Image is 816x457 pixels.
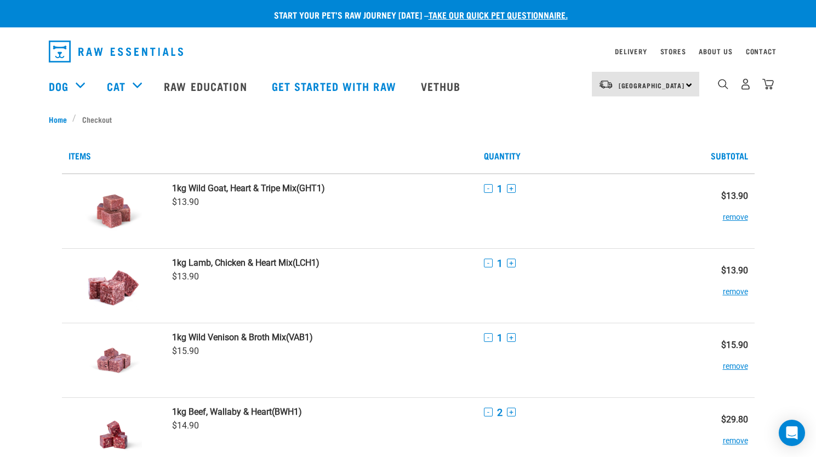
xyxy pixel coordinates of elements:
[762,78,774,90] img: home-icon@2x.png
[49,113,768,125] nav: breadcrumbs
[429,12,568,17] a: take our quick pet questionnaire.
[740,78,751,90] img: user.png
[699,49,732,53] a: About Us
[49,113,73,125] a: Home
[410,64,475,108] a: Vethub
[85,332,142,389] img: Wild Venison & Broth Mix
[172,332,471,342] a: 1kg Wild Venison & Broth Mix(VAB1)
[172,183,471,193] a: 1kg Wild Goat, Heart & Tripe Mix(GHT1)
[172,271,199,282] span: $13.90
[718,79,728,89] img: home-icon-1@2x.png
[619,83,685,87] span: [GEOGRAPHIC_DATA]
[685,248,754,323] td: $13.90
[723,276,748,297] button: remove
[685,323,754,397] td: $15.90
[685,174,754,249] td: $13.90
[484,259,493,267] button: -
[85,183,142,239] img: Wild Goat, Heart & Tripe Mix
[172,407,471,417] a: 1kg Beef, Wallaby & Heart(BWH1)
[261,64,410,108] a: Get started with Raw
[477,138,685,174] th: Quantity
[153,64,260,108] a: Raw Education
[172,197,199,207] span: $13.90
[507,259,516,267] button: +
[172,183,296,193] strong: 1kg Wild Goat, Heart & Tripe Mix
[598,79,613,89] img: van-moving.png
[660,49,686,53] a: Stores
[497,332,503,344] span: 1
[507,408,516,416] button: +
[685,138,754,174] th: Subtotal
[723,350,748,372] button: remove
[49,41,183,62] img: Raw Essentials Logo
[497,407,503,418] span: 2
[497,183,503,195] span: 1
[615,49,647,53] a: Delivery
[172,420,199,431] span: $14.90
[723,201,748,222] button: remove
[40,36,777,67] nav: dropdown navigation
[172,258,471,268] a: 1kg Lamb, Chicken & Heart Mix(LCH1)
[107,78,125,94] a: Cat
[497,258,503,269] span: 1
[484,333,493,342] button: -
[484,184,493,193] button: -
[172,346,199,356] span: $15.90
[49,78,69,94] a: Dog
[507,184,516,193] button: +
[746,49,777,53] a: Contact
[172,258,293,268] strong: 1kg Lamb, Chicken & Heart Mix
[85,258,142,314] img: Lamb, Chicken & Heart Mix
[172,332,286,342] strong: 1kg Wild Venison & Broth Mix
[507,333,516,342] button: +
[172,407,272,417] strong: 1kg Beef, Wallaby & Heart
[779,420,805,446] div: Open Intercom Messenger
[62,138,477,174] th: Items
[723,425,748,446] button: remove
[484,408,493,416] button: -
